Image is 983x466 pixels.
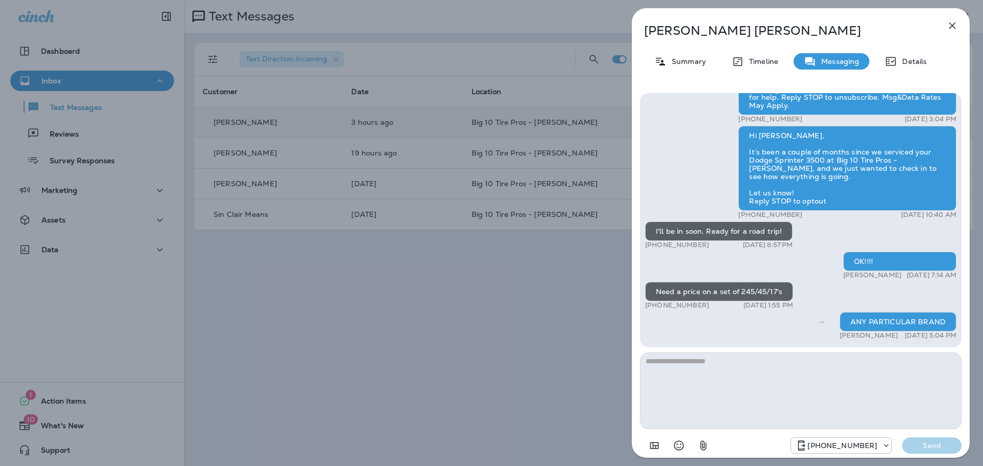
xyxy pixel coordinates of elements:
p: [PERSON_NAME] [PERSON_NAME] [644,24,924,38]
p: [PHONE_NUMBER] [738,211,802,219]
p: [DATE] 5:04 PM [905,331,956,340]
p: [PHONE_NUMBER] [645,241,709,249]
p: [PERSON_NAME] [840,331,898,340]
p: [PHONE_NUMBER] [738,115,802,123]
div: I'll be in soon. Ready for a road trip! [645,221,793,241]
p: [DATE] 1:55 PM [743,301,793,309]
div: OK!!!! [843,252,956,271]
span: Sent [819,317,824,326]
div: ANY PARTICULAR BRAND [840,312,956,331]
p: [PERSON_NAME] [843,271,902,279]
p: [PHONE_NUMBER] [807,441,877,450]
div: You have successfully been subscribed to messages from Big 10 Tire Pros - [PERSON_NAME]. Reply HE... [738,71,956,115]
p: [DATE] 3:04 PM [905,115,956,123]
div: Hi [PERSON_NAME], It’s been a couple of months since we serviced your Dodge Sprinter 3500 at Big ... [738,126,956,211]
p: [DATE] 7:14 AM [907,271,956,279]
p: Details [897,57,927,65]
button: Add in a premade template [644,435,665,456]
p: Messaging [816,57,859,65]
p: [DATE] 8:57 PM [743,241,793,249]
p: Timeline [744,57,778,65]
p: [DATE] 10:40 AM [901,211,956,219]
button: Select an emoji [669,435,689,456]
div: Need a price on a set of 245/45/17's [645,282,793,301]
p: [PHONE_NUMBER] [645,301,709,309]
div: +1 (601) 808-4206 [791,439,891,452]
p: Summary [667,57,706,65]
